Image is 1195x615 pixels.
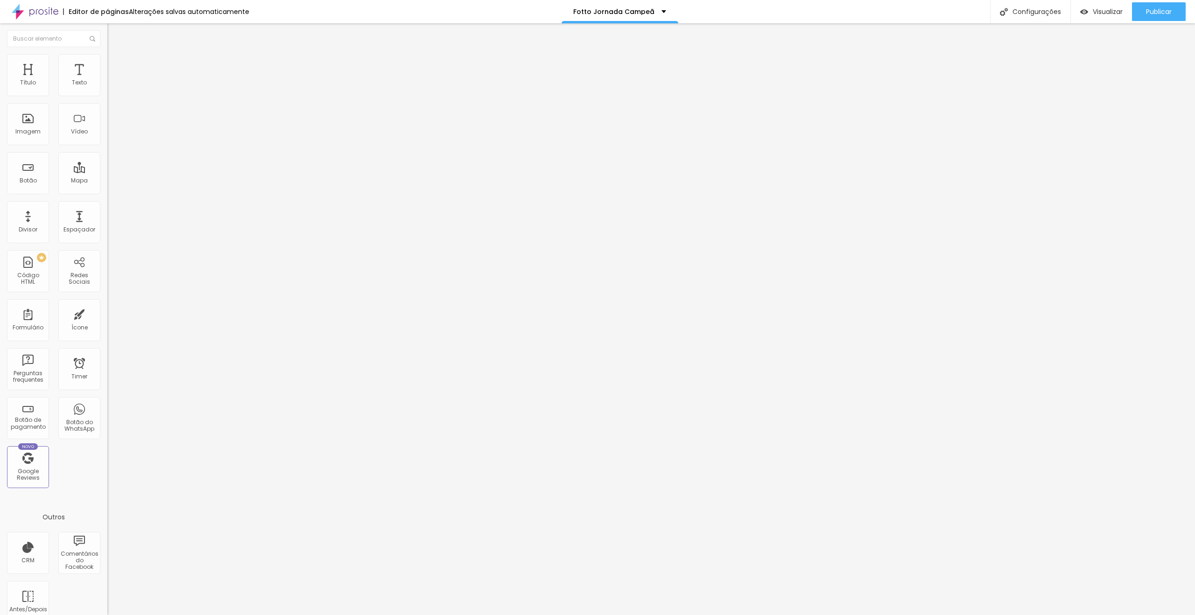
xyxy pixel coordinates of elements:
div: Editor de páginas [63,8,129,15]
div: Botão [20,177,37,184]
div: Código HTML [9,272,46,286]
div: Texto [72,79,87,86]
div: Título [20,79,36,86]
div: Vídeo [71,128,88,135]
div: Antes/Depois [9,606,46,613]
div: Divisor [19,226,37,233]
div: Novo [18,443,38,450]
div: Espaçador [63,226,95,233]
img: Icone [1000,8,1008,16]
button: Visualizar [1071,2,1132,21]
div: Redes Sociais [61,272,98,286]
div: Botão de pagamento [9,417,46,430]
div: Alterações salvas automaticamente [129,8,249,15]
span: Publicar [1146,8,1172,15]
div: Timer [71,373,87,380]
div: CRM [21,557,35,564]
div: Formulário [13,324,43,331]
div: Mapa [71,177,88,184]
button: Publicar [1132,2,1186,21]
div: Google Reviews [9,468,46,482]
div: Perguntas frequentes [9,370,46,384]
p: Fotto Jornada Campeã [573,8,654,15]
img: view-1.svg [1080,8,1088,16]
img: Icone [90,36,95,42]
input: Buscar elemento [7,30,100,47]
span: Visualizar [1093,8,1123,15]
div: Ícone [71,324,88,331]
iframe: Editor [107,23,1195,615]
div: Comentários do Facebook [61,551,98,571]
div: Imagem [15,128,41,135]
div: Botão do WhatsApp [61,419,98,433]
